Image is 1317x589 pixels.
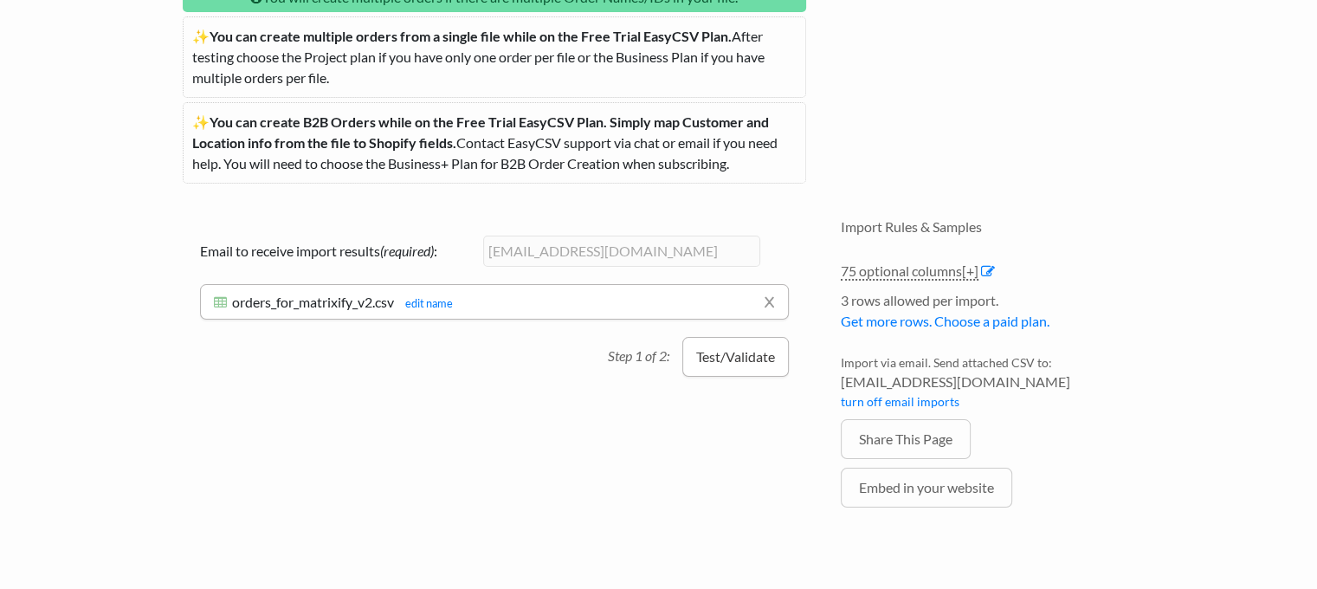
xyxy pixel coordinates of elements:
li: 3 rows allowed per import. [841,290,1135,340]
a: x [764,285,775,318]
span: orders_for_matrixify_v2.csv [232,294,394,310]
span: [+] [962,262,978,279]
h4: Import Rules & Samples [841,218,1135,235]
a: edit name [397,296,453,310]
p: ✨ Contact EasyCSV support via chat or email if you need help. You will need to choose the Busines... [183,102,806,184]
li: Import via email. Send attached CSV to: [841,353,1135,419]
button: Test/Validate [682,337,789,377]
i: (required) [380,243,434,259]
a: 75 optional columns[+] [841,262,978,281]
a: turn off email imports [841,394,959,409]
b: You can create B2B Orders while on the Free Trial EasyCSV Plan. Simply map Customer and Location ... [192,113,769,151]
a: Share This Page [841,419,971,459]
p: Step 1 of 2: [608,337,682,366]
input: example@gmail.com [483,236,760,267]
label: Email to receive import results : [200,241,477,262]
b: You can create multiple orders from a single file while on the Free Trial EasyCSV Plan. [210,28,732,44]
a: Embed in your website [841,468,1012,508]
p: ✨ After testing choose the Project plan if you have only one order per file or the Business Plan ... [183,16,806,98]
span: [EMAIL_ADDRESS][DOMAIN_NAME] [841,372,1135,392]
a: Get more rows. Choose a paid plan. [841,313,1049,329]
